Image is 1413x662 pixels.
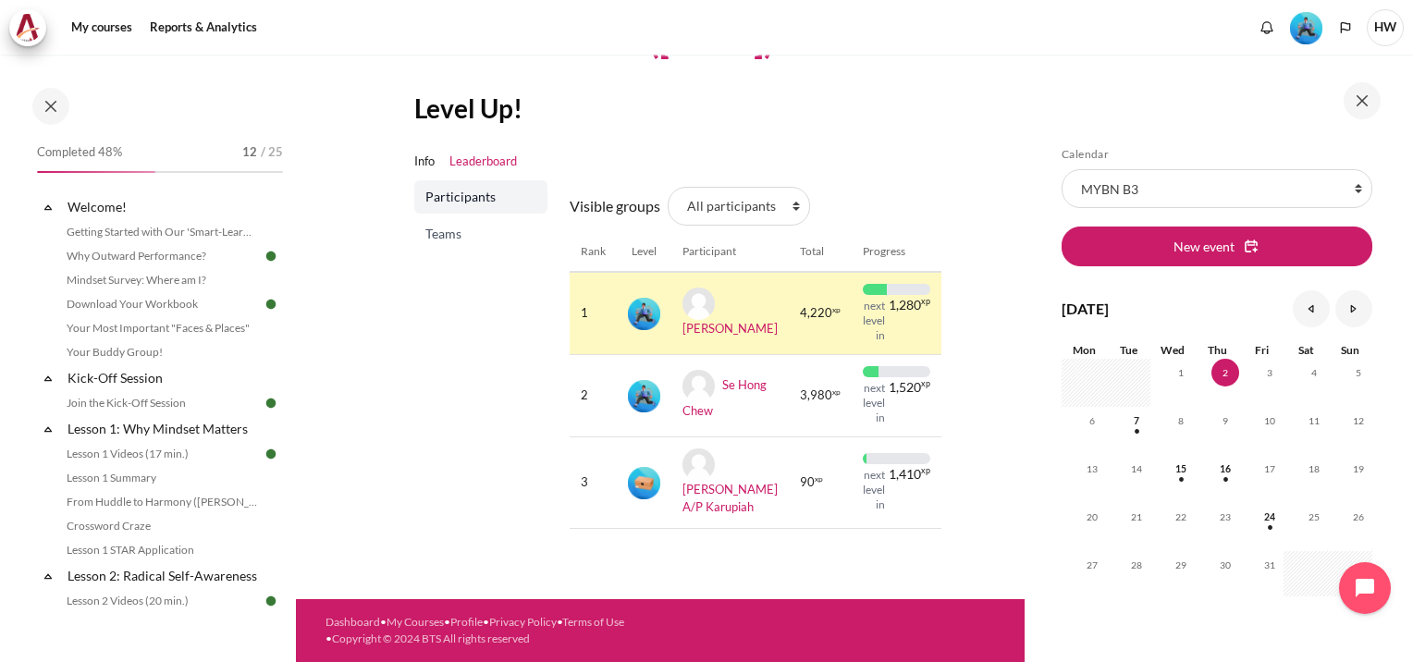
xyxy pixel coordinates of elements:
[425,188,540,206] span: Participants
[414,92,907,125] h2: Level Up!
[1195,359,1239,407] td: Today
[425,225,540,243] span: Teams
[832,390,841,395] span: xp
[1123,551,1150,579] span: 28
[242,143,257,162] span: 12
[628,378,660,412] div: Level #3
[1211,455,1239,483] span: 16
[682,321,778,336] a: [PERSON_NAME]
[1167,455,1195,483] span: 15
[570,272,617,355] td: 1
[628,465,660,499] div: Level #1
[1211,463,1239,474] a: Thursday, 16 October events
[1345,503,1372,531] span: 26
[1256,511,1284,522] a: Friday, 24 October events
[889,468,921,481] span: 1,410
[143,9,264,46] a: Reports & Analytics
[1300,455,1328,483] span: 18
[1123,455,1150,483] span: 14
[1062,298,1109,320] h4: [DATE]
[617,232,671,272] th: Level
[921,381,930,386] span: xp
[863,468,885,512] div: next level in
[1253,14,1281,42] div: Show notification window with no new notifications
[1367,9,1404,46] a: User menu
[61,539,263,561] a: Lesson 1 STAR Application
[61,293,263,315] a: Download Your Workbook
[1211,503,1239,531] span: 23
[1300,407,1328,435] span: 11
[61,467,263,489] a: Lesson 1 Summary
[1345,455,1372,483] span: 19
[1256,551,1284,579] span: 31
[65,9,139,46] a: My courses
[628,296,660,330] div: Level #3
[1345,407,1372,435] span: 12
[1341,343,1359,357] span: Sun
[570,195,660,217] label: Visible groups
[414,153,435,171] a: Info
[37,171,155,173] div: 48%
[39,567,57,585] span: Collapse
[1211,359,1239,386] span: 2
[61,392,263,414] a: Join the Kick-Off Session
[15,14,41,42] img: Architeck
[489,615,557,629] a: Privacy Policy
[628,380,660,412] img: Level #3
[1283,10,1330,44] a: Level #3
[1123,407,1150,435] span: 7
[1167,551,1195,579] span: 29
[1345,359,1372,386] span: 5
[562,615,624,629] a: Terms of Use
[863,299,885,343] div: next level in
[800,386,832,405] span: 3,980
[1062,227,1372,265] button: New event
[9,9,55,46] a: Architeck Architeck
[921,468,930,473] span: xp
[1173,237,1235,256] span: New event
[671,232,789,272] th: Participant
[39,420,57,438] span: Collapse
[1123,415,1150,426] a: Tuesday, 7 October events
[1211,407,1239,435] span: 9
[61,491,263,513] a: From Huddle to Harmony ([PERSON_NAME]'s Story)
[1367,9,1404,46] span: HW
[326,615,380,629] a: Dashboard
[37,143,122,162] span: Completed 48%
[1256,503,1284,531] span: 24
[800,304,832,323] span: 4,220
[682,377,767,418] a: Se Hong Chew
[61,245,263,267] a: Why Outward Performance?
[1300,503,1328,531] span: 25
[1290,10,1322,44] div: Level #3
[570,436,617,528] td: 3
[61,443,263,465] a: Lesson 1 Videos (17 min.)
[1078,551,1106,579] span: 27
[1167,503,1195,531] span: 22
[1062,147,1372,162] h5: Calendar
[921,299,930,304] span: xp
[387,615,444,629] a: My Courses
[1256,359,1284,386] span: 3
[832,308,841,313] span: xp
[1255,343,1269,357] span: Fri
[1167,359,1195,386] span: 1
[263,446,279,462] img: Done
[261,143,283,162] span: / 25
[1161,343,1185,357] span: Wed
[1300,359,1328,386] span: 4
[450,615,483,629] a: Profile
[570,354,617,436] td: 2
[263,296,279,313] img: Done
[65,365,263,390] a: Kick-Off Session
[39,369,57,387] span: Collapse
[414,180,547,214] a: Participants
[852,232,941,272] th: Progress
[815,477,823,482] span: xp
[800,473,815,492] span: 90
[628,298,660,330] img: Level #3
[326,614,679,647] div: • • • • •
[1078,407,1106,435] span: 6
[61,341,263,363] a: Your Buddy Group!
[1256,455,1284,483] span: 17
